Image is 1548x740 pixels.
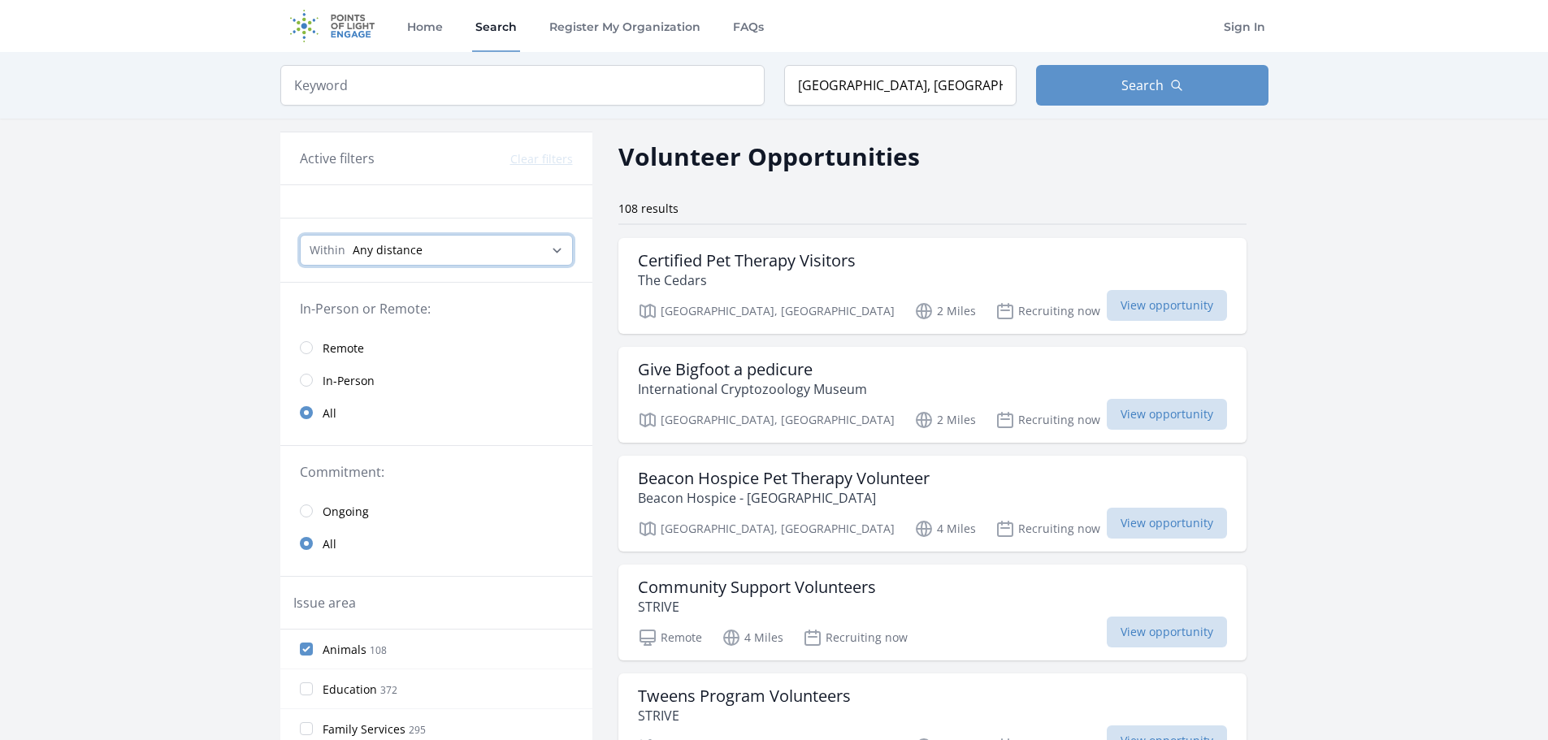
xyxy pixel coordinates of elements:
[638,488,930,508] p: Beacon Hospice - [GEOGRAPHIC_DATA]
[300,682,313,695] input: Education 372
[323,504,369,520] span: Ongoing
[618,565,1247,660] a: Community Support Volunteers STRIVE Remote 4 Miles Recruiting now View opportunity
[638,578,876,597] h3: Community Support Volunteers
[293,593,356,612] legend: Issue area
[370,643,387,657] span: 108
[1107,399,1227,430] span: View opportunity
[638,706,851,725] p: STRIVE
[638,360,867,379] h3: Give Bigfoot a pedicure
[323,405,336,422] span: All
[1107,290,1227,321] span: View opportunity
[618,456,1247,552] a: Beacon Hospice Pet Therapy Volunteer Beacon Hospice - [GEOGRAPHIC_DATA] [GEOGRAPHIC_DATA], [GEOGR...
[914,410,976,430] p: 2 Miles
[323,721,405,738] span: Family Services
[323,340,364,357] span: Remote
[323,536,336,552] span: All
[323,682,377,698] span: Education
[510,151,573,167] button: Clear filters
[638,519,895,539] p: [GEOGRAPHIC_DATA], [GEOGRAPHIC_DATA]
[1107,617,1227,647] span: View opportunity
[280,396,592,429] a: All
[618,238,1247,334] a: Certified Pet Therapy Visitors The Cedars [GEOGRAPHIC_DATA], [GEOGRAPHIC_DATA] 2 Miles Recruiting...
[638,628,702,647] p: Remote
[1107,508,1227,539] span: View opportunity
[280,527,592,560] a: All
[618,347,1247,443] a: Give Bigfoot a pedicure International Cryptozoology Museum [GEOGRAPHIC_DATA], [GEOGRAPHIC_DATA] 2...
[300,235,573,266] select: Search Radius
[638,379,867,399] p: International Cryptozoology Museum
[638,301,895,321] p: [GEOGRAPHIC_DATA], [GEOGRAPHIC_DATA]
[638,251,856,270] h3: Certified Pet Therapy Visitors
[914,519,976,539] p: 4 Miles
[409,723,426,737] span: 295
[1121,76,1164,95] span: Search
[914,301,976,321] p: 2 Miles
[280,65,765,106] input: Keyword
[784,65,1017,106] input: Location
[995,410,1100,430] p: Recruiting now
[300,462,573,482] legend: Commitment:
[638,597,876,617] p: STRIVE
[803,628,908,647] p: Recruiting now
[280,331,592,364] a: Remote
[638,410,895,430] p: [GEOGRAPHIC_DATA], [GEOGRAPHIC_DATA]
[638,270,856,290] p: The Cedars
[1036,65,1268,106] button: Search
[323,373,375,389] span: In-Person
[300,722,313,735] input: Family Services 295
[323,642,366,658] span: Animals
[300,643,313,656] input: Animals 108
[300,299,573,318] legend: In-Person or Remote:
[280,364,592,396] a: In-Person
[995,301,1100,321] p: Recruiting now
[618,201,679,216] span: 108 results
[280,495,592,527] a: Ongoing
[995,519,1100,539] p: Recruiting now
[380,683,397,697] span: 372
[722,628,783,647] p: 4 Miles
[638,686,851,706] h3: Tweens Program Volunteers
[638,469,930,488] h3: Beacon Hospice Pet Therapy Volunteer
[618,138,920,175] h2: Volunteer Opportunities
[300,149,375,168] h3: Active filters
